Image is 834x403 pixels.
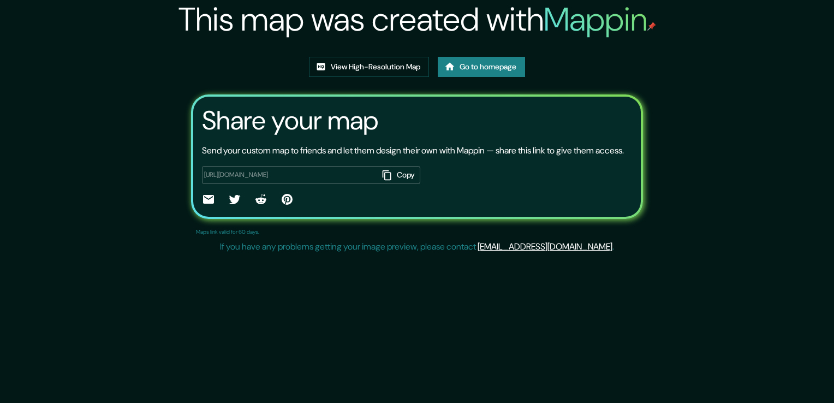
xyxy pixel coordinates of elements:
iframe: Help widget launcher [737,360,822,391]
h3: Share your map [202,105,378,136]
a: View High-Resolution Map [309,57,429,77]
p: Maps link valid for 60 days. [196,228,259,236]
p: If you have any problems getting your image preview, please contact . [220,240,614,253]
button: Copy [378,166,420,184]
p: Send your custom map to friends and let them design their own with Mappin — share this link to gi... [202,144,624,157]
img: mappin-pin [647,22,656,31]
a: [EMAIL_ADDRESS][DOMAIN_NAME] [478,241,612,252]
a: Go to homepage [438,57,525,77]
